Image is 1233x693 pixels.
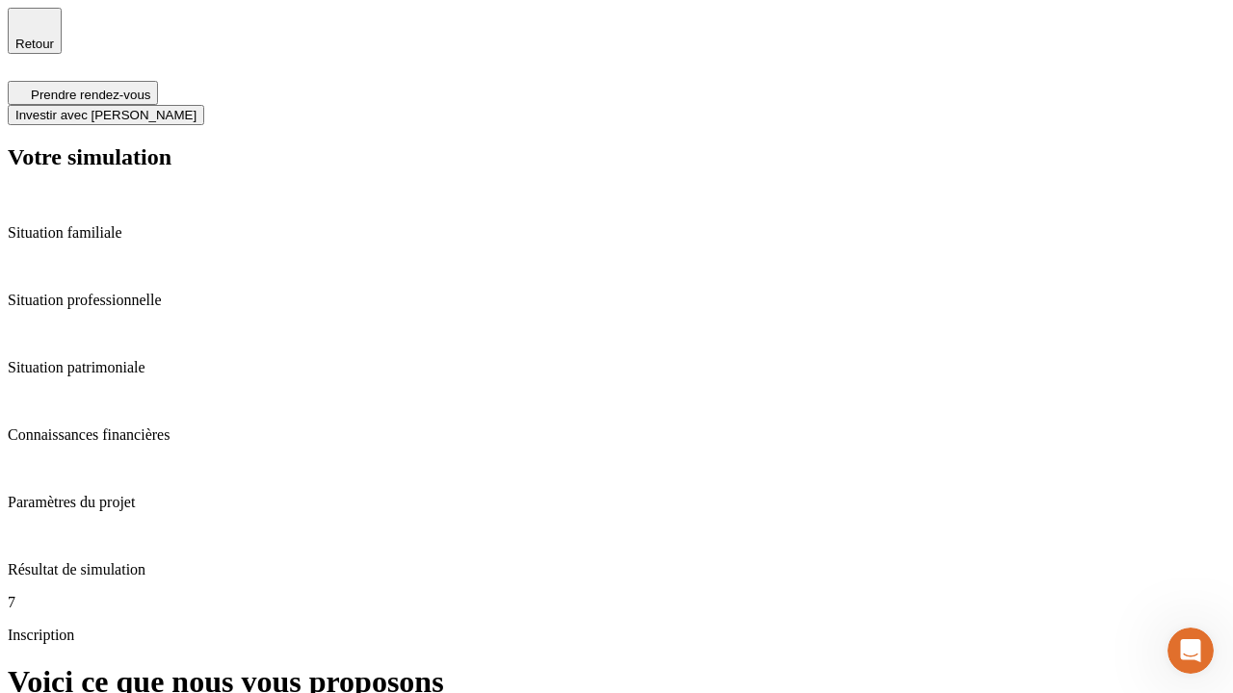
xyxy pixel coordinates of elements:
[15,108,197,122] span: Investir avec [PERSON_NAME]
[8,81,158,105] button: Prendre rendez-vous
[8,359,1225,376] p: Situation patrimoniale
[8,224,1225,242] p: Situation familiale
[8,8,62,54] button: Retour
[8,627,1225,644] p: Inscription
[8,426,1225,444] p: Connaissances financières
[31,88,150,102] span: Prendre rendez-vous
[8,594,1225,611] p: 7
[8,494,1225,511] p: Paramètres du projet
[8,105,204,125] button: Investir avec [PERSON_NAME]
[1167,628,1214,674] iframe: Intercom live chat
[8,561,1225,578] p: Résultat de simulation
[8,292,1225,309] p: Situation professionnelle
[8,144,1225,170] h2: Votre simulation
[15,37,54,51] span: Retour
